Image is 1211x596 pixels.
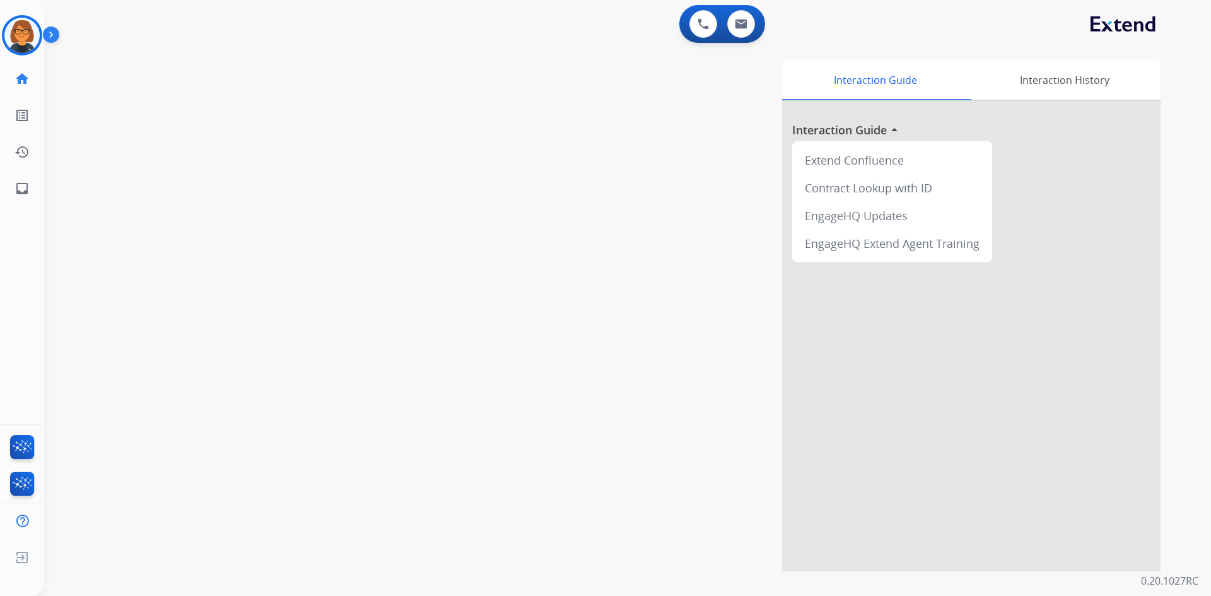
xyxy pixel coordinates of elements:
div: Extend Confluence [797,146,987,174]
div: Interaction Guide [782,61,968,100]
div: EngageHQ Updates [797,202,987,230]
div: Contract Lookup with ID [797,174,987,202]
div: Interaction History [968,61,1161,100]
mat-icon: history [15,144,30,160]
img: avatar [4,18,40,53]
mat-icon: home [15,71,30,86]
mat-icon: list_alt [15,108,30,123]
div: EngageHQ Extend Agent Training [797,230,987,257]
p: 0.20.1027RC [1141,573,1198,588]
mat-icon: inbox [15,181,30,196]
